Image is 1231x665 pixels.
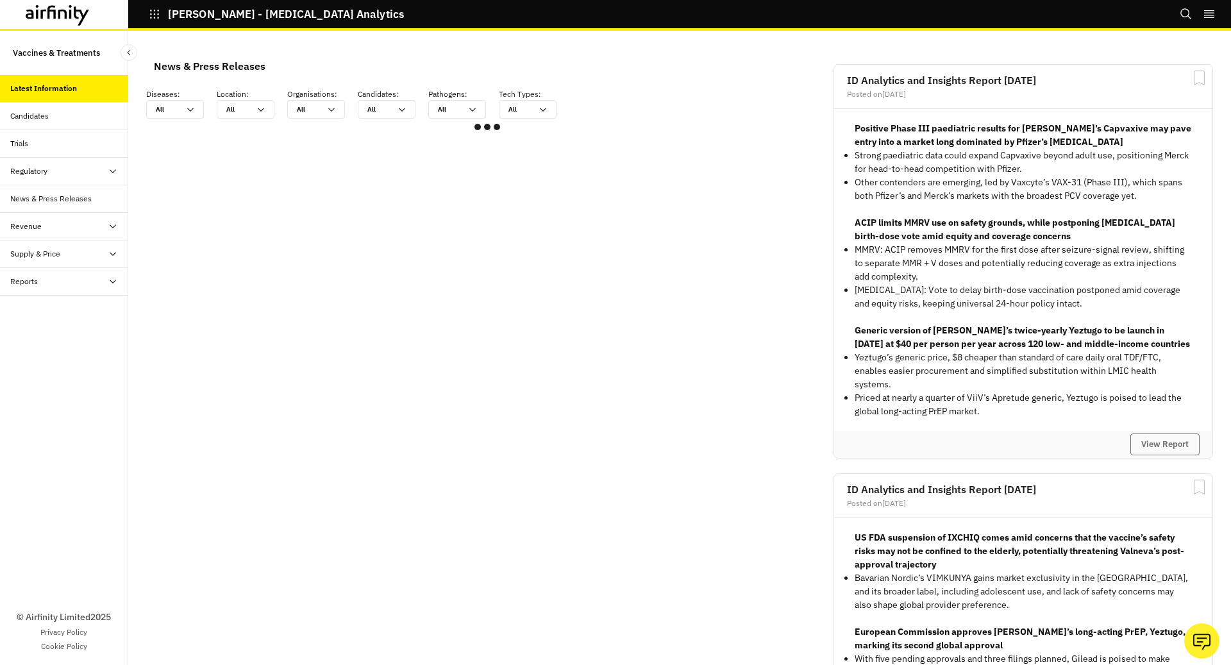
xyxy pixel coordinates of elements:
div: Candidates [10,110,49,122]
p: MMRV: ACIP removes MMRV for the first dose after seizure-signal review, shifting to separate MMR ... [855,243,1192,283]
h2: ID Analytics and Insights Report [DATE] [847,75,1200,85]
strong: ACIP limits MMRV use on safety grounds, while postponing [MEDICAL_DATA] birth-dose vote amid equi... [855,217,1175,242]
div: News & Press Releases [154,56,265,76]
strong: Generic version of [PERSON_NAME]’s twice-yearly Yeztugo to be launch in [DATE] at $40 per person ... [855,324,1190,349]
div: Posted on [DATE] [847,90,1200,98]
button: View Report [1130,434,1200,455]
p: Location : [217,88,287,100]
p: Priced at nearly a quarter of ViiV’s Apretude generic, Yeztugo is poised to lead the global long-... [855,391,1192,418]
div: Latest Information [10,83,77,94]
strong: US FDA suspension of IXCHIQ comes amid concerns that the vaccine’s safety risks may not be confin... [855,532,1184,570]
a: Cookie Policy [41,641,87,652]
svg: Bookmark Report [1191,70,1207,86]
p: Strong paediatric data could expand Capvaxive beyond adult use, positioning Merck for head-to-hea... [855,149,1192,176]
button: Close Sidebar [121,44,137,61]
div: Regulatory [10,165,47,177]
button: Ask our analysts [1184,623,1219,659]
p: Tech Types : [499,88,569,100]
div: Supply & Price [10,248,60,260]
p: © Airfinity Limited 2025 [17,610,111,624]
p: [MEDICAL_DATA]: Vote to delay birth-dose vaccination postponed amid coverage and equity risks, ke... [855,283,1192,310]
h2: ID Analytics and Insights Report [DATE] [847,484,1200,494]
p: Vaccines & Treatments [13,41,100,65]
div: Trials [10,138,28,149]
svg: Bookmark Report [1191,479,1207,495]
button: [PERSON_NAME] - [MEDICAL_DATA] Analytics [149,3,404,25]
div: News & Press Releases [10,193,92,205]
p: Bavarian Nordic’s VIMKUNYA gains market exclusivity in the [GEOGRAPHIC_DATA], and its broader lab... [855,571,1192,612]
div: Reports [10,276,38,287]
p: Diseases : [146,88,217,100]
p: [PERSON_NAME] - [MEDICAL_DATA] Analytics [168,8,404,20]
strong: European Commission approves [PERSON_NAME]’s long-acting PrEP, Yeztugo, marking its second global... [855,626,1185,651]
p: Other contenders are emerging, led by Vaxcyte’s VAX-31 (Phase III), which spans both Pfizer’s and... [855,176,1192,203]
a: Privacy Policy [40,627,87,638]
div: Revenue [10,221,42,232]
p: Candidates : [358,88,428,100]
div: Posted on [DATE] [847,500,1200,507]
p: Organisations : [287,88,358,100]
p: Pathogens : [428,88,499,100]
button: Search [1180,3,1193,25]
p: Yeztugo’s generic price, $8 cheaper than standard of care daily oral TDF/FTC, enables easier proc... [855,351,1192,391]
strong: Positive Phase III paediatric results for [PERSON_NAME]’s Capvaxive may pave entry into a market ... [855,122,1191,147]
